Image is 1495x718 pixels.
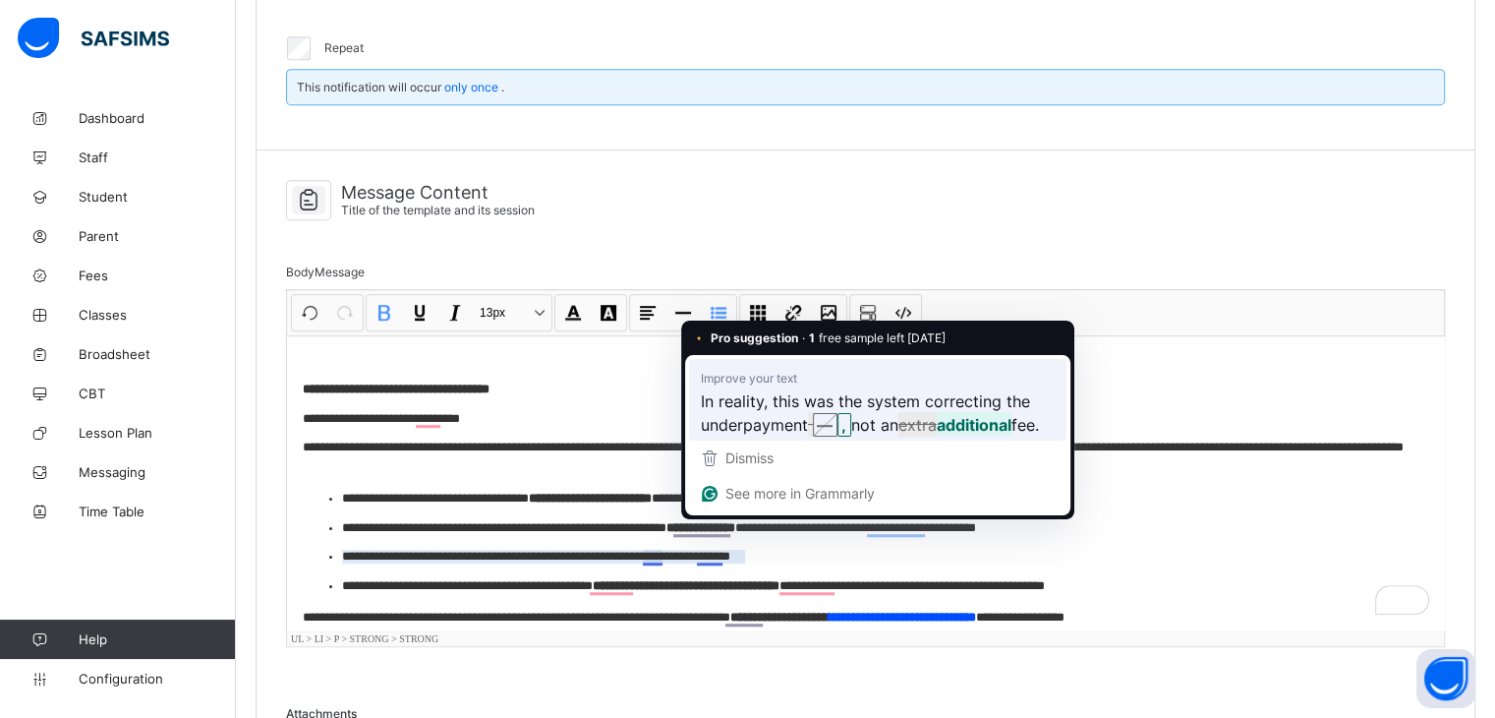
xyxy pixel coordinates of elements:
[368,296,401,329] button: Bold
[79,631,235,647] span: Help
[444,80,498,94] span: only once
[438,296,472,329] button: Italic
[592,296,625,329] button: Highlight Color
[79,268,236,283] span: Fees
[79,425,236,441] span: Lesson Plan
[286,265,365,279] span: Body Message
[79,346,236,362] span: Broadsheet
[631,296,664,329] button: Align
[297,80,504,94] span: This notification will occur .
[18,18,169,59] img: safsims
[79,150,236,165] span: Staff
[474,296,550,329] button: Size
[79,110,236,126] span: Dashboard
[887,296,920,329] button: Code view
[556,296,590,329] button: Font Color
[79,464,236,480] span: Messaging
[287,335,1444,630] div: To enrich screen reader interactions, please activate Accessibility in Grammarly extension settings
[79,386,236,401] span: CBT
[341,182,535,203] span: Message Content
[1416,649,1475,708] button: Open asap
[328,296,362,329] button: Redo
[341,203,535,217] span: Title of the template and its session
[851,296,885,329] button: Show blocks
[291,631,1440,646] div: UL > LI > P > STRONG > STRONG
[79,228,236,244] span: Parent
[79,504,236,519] span: Time Table
[324,40,364,55] label: Repeat
[293,296,326,329] button: Undo
[79,189,236,205] span: Student
[79,671,235,687] span: Configuration
[79,307,236,323] span: Classes
[741,296,775,329] button: Table
[702,296,735,329] button: List
[403,296,436,329] button: Underline
[666,296,700,329] button: Horizontal line
[776,296,810,329] button: Link
[812,296,845,329] button: Image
